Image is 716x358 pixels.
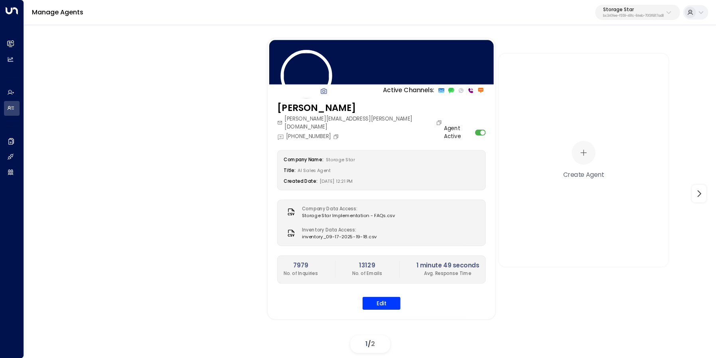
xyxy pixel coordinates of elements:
button: Storage Starbc340fee-f559-48fc-84eb-70f3f6817ad8 [595,5,680,20]
h2: 7979 [284,261,318,270]
h2: 1 minute 49 seconds [416,261,479,270]
span: [DATE] 12:21 PM [320,178,353,184]
div: Create Agent [563,170,604,179]
span: 1 [365,339,368,348]
p: Storage Star [603,7,664,12]
button: Edit [362,297,400,309]
label: Agent Active [444,125,473,140]
a: Manage Agents [32,8,83,17]
img: 120_headshot.jpg [280,50,332,101]
div: [PHONE_NUMBER] [277,133,341,140]
h3: [PERSON_NAME] [277,101,444,115]
h2: 13129 [352,261,382,270]
p: Active Channels: [383,86,434,95]
p: bc340fee-f559-48fc-84eb-70f3f6817ad8 [603,14,664,18]
label: Title: [284,167,295,174]
label: Company Name: [284,156,323,163]
span: Storage Star Implementation - FAQs.csv [302,212,395,219]
label: Inventory Data Access: [302,227,373,233]
span: 2 [371,339,375,348]
button: Copy [333,133,341,139]
label: Created Date: [284,178,318,184]
label: Company Data Access: [302,206,391,212]
span: AI Sales Agent [298,167,331,174]
p: No. of Emails [352,270,382,277]
div: / [350,335,390,353]
span: inventory_09-17-2025-19-18.csv [302,233,377,240]
div: [PERSON_NAME][EMAIL_ADDRESS][PERSON_NAME][DOMAIN_NAME] [277,115,444,131]
button: Copy [436,120,444,126]
p: Avg. Response Time [416,270,479,277]
span: Storage Star [325,156,355,163]
p: No. of Inquiries [284,270,318,277]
